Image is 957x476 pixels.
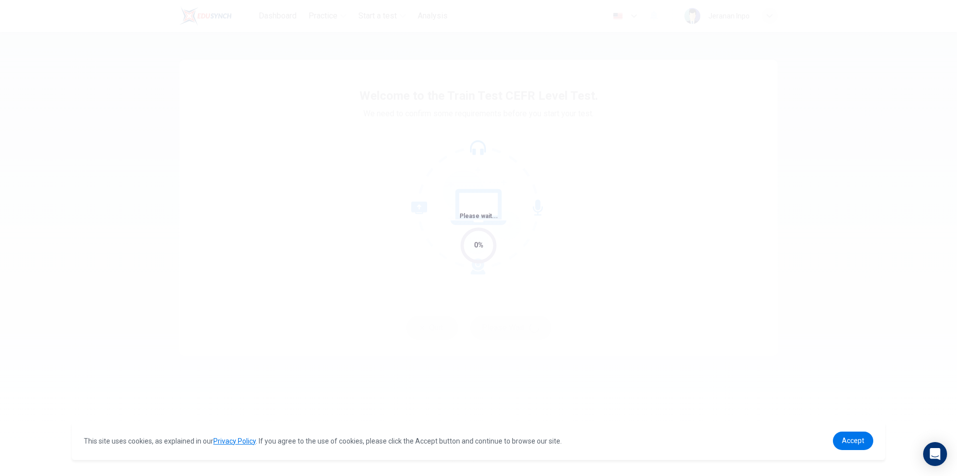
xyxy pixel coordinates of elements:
[474,239,483,251] div: 0%
[923,442,947,466] div: Open Intercom Messenger
[460,213,498,220] span: Please wait...
[842,437,864,445] span: Accept
[833,432,873,450] a: dismiss cookie message
[72,422,885,460] div: cookieconsent
[213,437,256,445] a: Privacy Policy
[84,437,562,445] span: This site uses cookies, as explained in our . If you agree to the use of cookies, please click th...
